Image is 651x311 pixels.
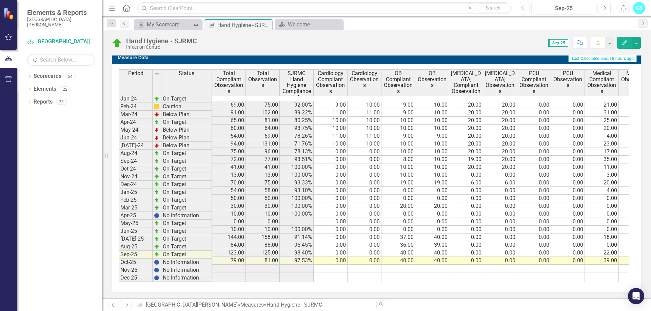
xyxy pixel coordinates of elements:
[280,210,314,218] td: 100.00%
[119,204,153,212] td: Mar-25
[483,101,517,109] td: 20.00
[381,202,415,210] td: 20.00
[119,173,153,181] td: Nov-24
[348,195,381,202] td: 0.00
[314,187,348,195] td: 0.00
[212,117,246,125] td: 65.00
[449,163,483,171] td: 20.00
[415,210,449,218] td: 0.00
[119,118,153,126] td: Apr-24
[517,218,551,226] td: 0.00
[348,109,381,117] td: 11.00
[517,210,551,218] td: 0.00
[415,125,449,132] td: 10.00
[154,151,159,156] img: zOikAAAAAElFTkSuQmCC
[314,140,348,148] td: 10.00
[280,163,314,171] td: 100.00%
[381,156,415,163] td: 8.00
[486,5,500,10] span: Search
[161,111,212,118] td: Below Plan
[415,187,449,195] td: 0.00
[348,148,381,156] td: 0.00
[212,202,246,210] td: 30.00
[551,140,585,148] td: 0.00
[280,109,314,117] td: 89.22%
[212,140,246,148] td: 94.00
[585,202,619,210] td: 0.00
[3,7,16,20] img: ClearPoint Strategy
[381,218,415,226] td: 0.00
[119,150,153,157] td: Aug-24
[212,187,246,195] td: 54.00
[154,174,159,179] img: zOikAAAAAElFTkSuQmCC
[585,132,619,140] td: 4.00
[348,132,381,140] td: 11.00
[34,98,53,106] a: Reports
[585,226,619,234] td: 0.00
[381,148,415,156] td: 10.00
[449,125,483,132] td: 20.00
[551,179,585,187] td: 0.00
[280,171,314,179] td: 100.00%
[551,117,585,125] td: 0.00
[119,212,153,220] td: Apr-25
[348,226,381,234] td: 0.00
[280,234,314,241] td: 91.14%
[161,118,212,126] td: On Target
[585,125,619,132] td: 20.00
[280,140,314,148] td: 71.76%
[449,132,483,140] td: 20.00
[415,140,449,148] td: 10.00
[483,125,517,132] td: 20.00
[531,2,596,14] button: Sep-25
[415,101,449,109] td: 10.00
[246,148,280,156] td: 96.00
[246,156,280,163] td: 77.00
[277,20,341,29] a: Welcome
[119,157,153,165] td: Sep-24
[483,140,517,148] td: 20.00
[517,156,551,163] td: 0.00
[449,195,483,202] td: 0.00
[415,218,449,226] td: 0.00
[348,179,381,187] td: 0.00
[517,132,551,140] td: 0.00
[483,171,517,179] td: 0.00
[551,195,585,202] td: 0.00
[348,125,381,132] td: 10.00
[415,148,449,156] td: 10.00
[212,234,246,241] td: 144.00
[381,117,415,125] td: 10.00
[517,202,551,210] td: 0.00
[585,109,619,117] td: 31.00
[381,132,415,140] td: 9.00
[154,143,159,148] img: TnMDeAgwAPMxUmUi88jYAAAAAElFTkSuQmCC
[212,156,246,163] td: 72.00
[161,212,212,220] td: No Information
[551,210,585,218] td: 0.00
[161,134,212,142] td: Below Plan
[119,103,153,111] td: Feb-24
[483,109,517,117] td: 20.00
[212,179,246,187] td: 70.00
[154,71,160,76] img: 8DAGhfEEPCf229AAAAAElFTkSuQmCC
[517,163,551,171] td: 0.00
[517,101,551,109] td: 0.00
[154,197,159,203] img: zOikAAAAAElFTkSuQmCC
[161,196,212,204] td: On Target
[161,188,212,196] td: On Target
[449,226,483,234] td: 0.00
[314,179,348,187] td: 0.00
[585,101,619,109] td: 21.00
[348,163,381,171] td: 0.00
[449,210,483,218] td: 0.00
[633,2,645,14] button: CS
[517,226,551,234] td: 0.00
[246,226,280,234] td: 10.00
[246,195,280,202] td: 50.00
[483,187,517,195] td: 0.00
[314,234,348,241] td: 0.00
[551,109,585,117] td: 0.00
[585,187,619,195] td: 4.00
